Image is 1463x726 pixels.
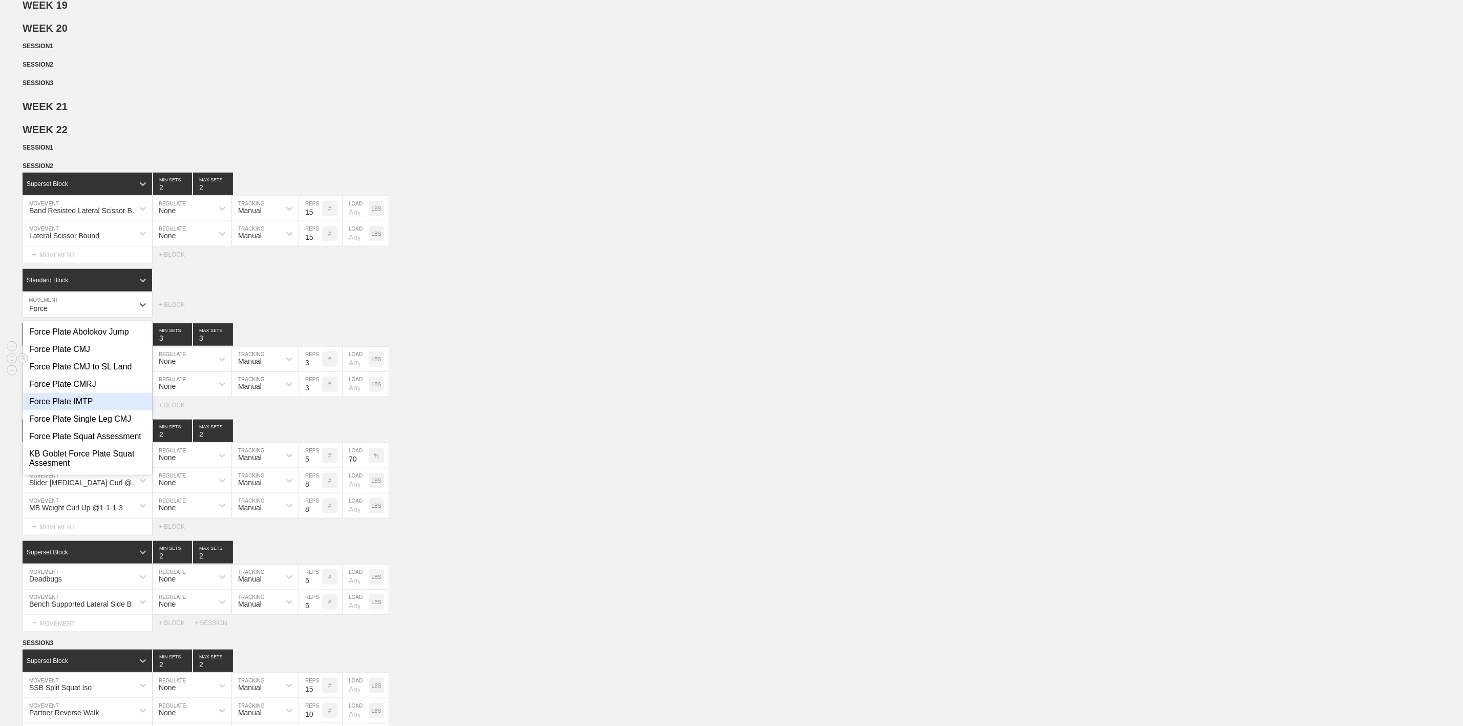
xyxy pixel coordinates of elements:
[159,683,176,692] div: None
[27,277,68,284] div: Standard Block
[328,503,331,509] p: #
[193,541,233,564] input: None
[159,504,176,512] div: None
[23,323,152,341] div: Force Plate Abolokov Jump
[343,221,369,246] input: Any
[23,341,152,358] div: Force Plate CMJ
[238,232,262,240] div: Manual
[159,402,195,409] div: + BLOCK
[23,445,152,472] div: KB Goblet Force Plate Squat Assesment
[23,410,152,428] div: Force Plate Single Leg CMJ
[159,479,176,487] div: None
[238,709,262,717] div: Manual
[193,323,233,346] input: None
[372,683,381,689] p: LBS
[159,357,176,365] div: None
[343,698,369,723] input: Any
[343,372,369,397] input: Any
[328,683,331,689] p: #
[29,232,99,240] div: Lateral Scissor Bound
[23,615,153,632] div: MOVEMENT
[29,206,140,215] div: Band Resisted Lateral Scissor Bound
[159,709,176,717] div: None
[27,549,68,556] div: Superset Block
[372,503,381,509] p: LBS
[159,301,195,308] div: + BLOCK
[372,599,381,605] p: LBS
[23,101,68,112] span: WEEK 21
[343,468,369,493] input: Any
[32,250,36,259] span: +
[238,683,262,692] div: Manual
[343,565,369,589] input: Any
[374,453,379,459] p: %
[23,358,152,376] div: Force Plate CMJ to SL Land
[23,79,53,87] span: SESSION 3
[195,619,236,627] div: + SESSION
[23,397,153,414] div: MOVEMENT
[238,382,262,390] div: Manual
[238,600,262,608] div: Manual
[29,575,62,583] div: Deadbugs
[23,23,68,34] span: WEEK 20
[328,357,331,362] p: #
[238,575,262,583] div: Manual
[159,206,176,215] div: None
[27,180,68,188] div: Superset Block
[238,504,262,512] div: Manual
[372,206,381,212] p: LBS
[328,206,331,212] p: #
[372,574,381,580] p: LBS
[159,575,176,583] div: None
[23,61,53,68] span: SESSION 2
[32,522,36,531] span: +
[159,382,176,390] div: None
[328,574,331,580] p: #
[1412,677,1463,726] iframe: Chat Widget
[32,618,36,627] span: +
[29,683,92,692] div: SSB Split Squat Iso
[343,347,369,371] input: Any
[29,504,123,512] div: MB Weight Curl Up @1-1-1-3
[23,472,152,499] div: SSB Half Squat Hold - Force Plate
[343,590,369,614] input: Any
[159,453,176,462] div: None
[159,600,176,608] div: None
[372,478,381,484] p: LBS
[23,639,53,647] span: SESSION 3
[159,619,195,627] div: + BLOCK
[23,428,152,445] div: Force Plate Squat Assessment
[23,393,152,410] div: Force Plate IMTP
[372,357,381,362] p: LBS
[238,357,262,365] div: Manual
[193,420,233,442] input: None
[23,246,153,263] div: MOVEMENT
[23,376,152,393] div: Force Plate CMRJ
[23,144,53,151] span: SESSION 1
[372,708,381,714] p: LBS
[328,599,331,605] p: #
[372,231,381,237] p: LBS
[27,657,68,665] div: Superset Block
[29,600,140,608] div: Bench Supported Lateral Side Bend
[343,443,369,468] input: Any
[23,43,53,50] span: SESSION 1
[372,382,381,387] p: LBS
[328,382,331,387] p: #
[238,453,262,462] div: Manual
[328,231,331,237] p: #
[343,673,369,698] input: Any
[159,251,195,258] div: + BLOCK
[328,453,331,459] p: #
[328,708,331,714] p: #
[238,479,262,487] div: Manual
[238,206,262,215] div: Manual
[343,196,369,221] input: Any
[343,493,369,518] input: Any
[23,518,153,535] div: MOVEMENT
[159,523,195,530] div: + BLOCK
[29,479,140,487] div: Slider [MEDICAL_DATA] Curl @5-0-1-1
[29,709,99,717] div: Partner Reverse Walk
[193,650,233,672] input: None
